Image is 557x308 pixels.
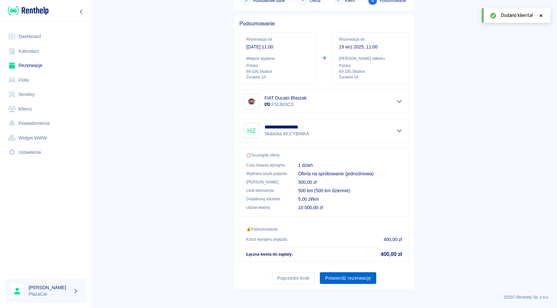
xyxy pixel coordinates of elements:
div: HZ [244,123,259,139]
p: Udział własny [246,205,288,210]
a: Dashboard [5,29,86,44]
p: 400,00 zł [384,236,402,243]
img: Image [245,95,258,108]
p: 69-100 , Słubice [339,69,402,74]
p: Wybrana taryfa pojazdu [246,171,288,177]
p: Oferta na spróbowanie (jednodniowa) [298,170,402,177]
button: Zwiń nawigację [77,7,86,16]
p: 💰 Podsumowanie [246,226,402,232]
p: 69-100 , Słubice [246,69,309,74]
p: Rezerwacja od [246,36,309,42]
p: Limit kilometrów [246,188,288,194]
p: Polska [339,63,402,69]
button: Poprzedni krok [272,272,315,284]
p: 5,00 zł/km [298,196,402,203]
p: Polska [246,63,309,69]
span: Dodano klienta! [501,12,533,19]
p: Łączna kwota do zapłaty : [246,251,293,257]
a: Rezerwacje [5,58,86,73]
a: Widget WWW [5,131,86,145]
h5: 400,00 zł [381,251,402,258]
p: Koszt wynajmu pojazdu : [246,236,288,242]
a: Flota [5,73,86,87]
p: Czas trwania wynajmu [246,162,288,168]
a: Ustawienia [5,145,86,160]
p: FSL803CS [264,101,307,108]
p: [DATE] 11:00 [246,44,309,50]
p: [PERSON_NAME] odbioru [339,56,402,61]
button: Pokaż szczegóły [394,126,405,135]
button: Pokaż szczegóły [394,97,405,106]
h5: Podsumowanie [239,20,409,27]
p: 10 000,00 zł [298,204,402,211]
p: [PERSON_NAME] [246,179,288,185]
p: 500 km (500 km dziennie) [298,187,402,194]
img: Renthelp logo [8,5,49,16]
a: Klienci [5,102,86,116]
p: 📋 Szczegóły oferty [246,152,402,158]
button: Potwierdź rezerwację [320,272,376,284]
a: Serwisy [5,87,86,102]
a: Renthelp logo [5,5,49,16]
p: Rezerwacja do [339,36,402,42]
h6: FIAT Ducato Blaszak [264,95,307,101]
p: PlazaCar [29,291,70,298]
p: Dodatkowy kilometr [246,196,288,202]
p: 2025 © Renthelp Sp. z o.o. [99,294,549,300]
p: 500,00 zł [298,179,402,186]
p: Miejsce wydania [246,56,309,61]
a: Powiadomienia [5,116,86,131]
p: Żurawia 1A [339,74,402,80]
h6: [PERSON_NAME] [29,284,70,291]
p: 1 dzień [298,162,402,169]
a: Kalendarz [5,44,86,59]
p: 19 wrz 2025, 11:00 [339,44,402,50]
p: Słubicka 49 , CYBINKA [264,130,310,137]
p: Żurawia 1A [246,74,309,80]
